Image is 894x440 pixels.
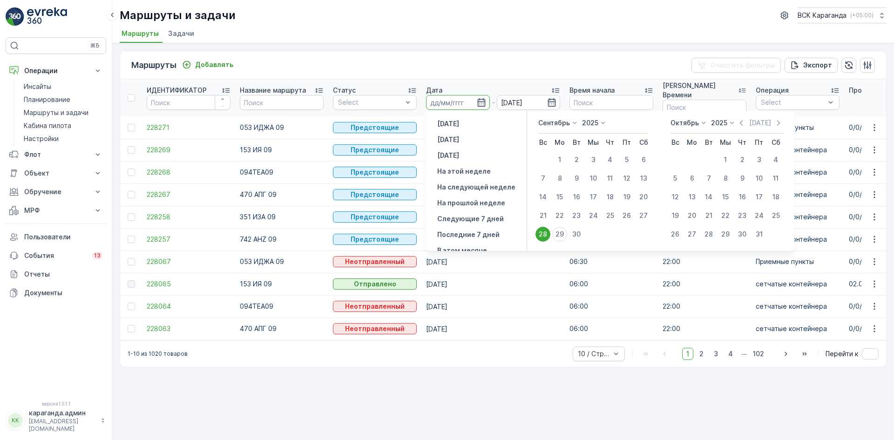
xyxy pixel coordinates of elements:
[333,189,417,200] button: Предстоящие
[240,95,324,110] input: Поиск
[240,302,273,310] font: 094TEA09
[433,182,519,193] button: На следующей неделе
[426,303,447,311] font: [DATE]
[772,193,779,201] font: 18
[426,280,447,288] font: [DATE]
[128,350,188,357] font: 1-10 из 1020 товаров
[739,193,746,201] font: 16
[803,61,832,69] font: Экспорт
[24,251,54,259] font: События
[351,235,399,243] font: Предстоящие
[684,134,700,150] th: Понедельник
[757,156,761,163] font: 3
[6,265,106,284] a: Отчеты
[588,138,599,146] font: Мы
[686,350,689,358] font: 1
[147,168,170,176] font: 228268
[24,233,71,241] font: Пользователи
[724,156,727,163] font: 1
[704,230,713,238] font: 28
[94,252,101,259] font: 13
[240,86,306,94] font: Название маршрута
[569,95,653,110] input: Поиск
[849,168,876,176] font: 0/0/1171
[728,350,733,358] font: 4
[333,278,417,290] button: Отправлено
[535,134,551,150] th: Воскресенье
[772,211,780,219] font: 25
[433,134,463,145] button: Сегодня
[240,235,277,243] font: 742 AHZ 09
[24,82,51,90] font: Инсайты
[569,325,588,332] font: 06:00
[606,138,614,146] font: Чт
[426,86,442,94] font: Дата
[29,409,86,417] font: караганда.админ
[147,212,230,222] a: 228258
[29,418,78,432] font: [EMAIL_ADDRESS][DOMAIN_NAME]
[741,348,747,356] font: ...
[671,230,679,238] font: 26
[663,257,680,265] font: 22:00
[351,213,399,221] font: Предстоящие
[785,58,838,73] button: Экспорт
[767,134,784,150] th: Суббота
[798,7,887,23] button: ВСК Караганда(+05:00)
[540,211,547,219] font: 21
[128,303,135,310] div: Переключить выбранную строку
[724,174,728,182] font: 8
[623,193,630,201] font: 19
[433,213,508,224] button: Следующие 7 дней
[663,302,680,310] font: 22:00
[590,174,597,182] font: 10
[147,324,230,333] a: 228063
[240,213,276,221] font: 351 ИЗА 09
[24,206,40,214] font: МРФ
[147,146,170,154] font: 228269
[756,86,789,94] font: Операция
[755,138,763,146] font: Пт
[640,174,647,182] font: 13
[608,156,612,163] font: 4
[556,193,563,201] font: 15
[555,230,564,238] font: 29
[433,245,491,256] button: В этом месяце
[6,284,106,302] a: Документы
[42,401,58,406] font: версия
[756,193,763,201] font: 17
[24,122,71,129] font: Кабина пилота
[690,174,694,182] font: 6
[699,350,704,358] font: 2
[738,211,746,219] font: 23
[131,60,176,70] font: Маршруты
[555,138,565,146] font: Мо
[240,280,272,288] font: 153 ИЯ 09
[12,417,19,424] font: КК
[663,100,746,115] input: Поиск
[585,134,602,150] th: Среда
[849,190,874,198] font: 0/0/530
[195,61,233,68] font: Добавлять
[6,228,106,246] a: Пользователи
[24,270,50,278] font: Отчеты
[128,191,135,198] div: Переключить выбранную строку
[639,193,648,201] font: 20
[147,123,169,131] font: 228271
[539,193,547,201] font: 14
[128,280,135,288] div: Переключить выбранную строку
[122,29,159,37] font: Маршруты
[6,246,106,265] a: События13
[6,201,106,220] button: МРФ
[497,95,561,110] input: дд/мм/гггг
[426,95,490,110] input: дд/мм/гггг
[663,325,680,332] font: 22:00
[437,120,459,128] font: [DATE]
[426,258,447,266] font: [DATE]
[740,156,745,163] font: 2
[240,123,284,131] font: 053 ИДЖА 09
[756,257,814,265] font: Приемные пункты
[24,188,61,196] font: Обручение
[872,12,874,19] font: )
[705,138,713,146] font: Вт
[178,59,237,70] button: Добавлять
